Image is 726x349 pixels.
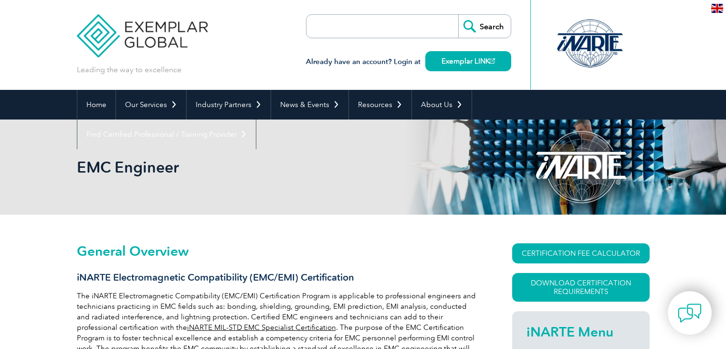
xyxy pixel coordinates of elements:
[512,243,650,263] a: CERTIFICATION FEE CALCULATOR
[490,58,495,64] img: open_square.png
[77,90,116,120] a: Home
[77,272,478,284] h3: iNARTE Electromagnetic Compatibility (EMC/EMI) Certification
[425,51,511,71] a: Exemplar LINK
[77,120,256,149] a: Find Certified Professional / Training Provider
[116,90,186,120] a: Our Services
[306,56,511,68] h3: Already have an account? Login at
[77,65,181,75] p: Leading the way to excellence
[412,90,472,120] a: About Us
[526,324,635,339] h2: iNARTE Menu
[77,158,443,176] h1: EMC Engineer
[458,15,511,38] input: Search
[187,90,271,120] a: Industry Partners
[349,90,411,120] a: Resources
[271,90,348,120] a: News & Events
[187,323,336,332] a: iNARTE MIL-STD EMC Specialist Certification
[77,243,478,259] h2: General Overview
[512,273,650,302] a: Download Certification Requirements
[678,301,702,325] img: contact-chat.png
[711,4,723,13] img: en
